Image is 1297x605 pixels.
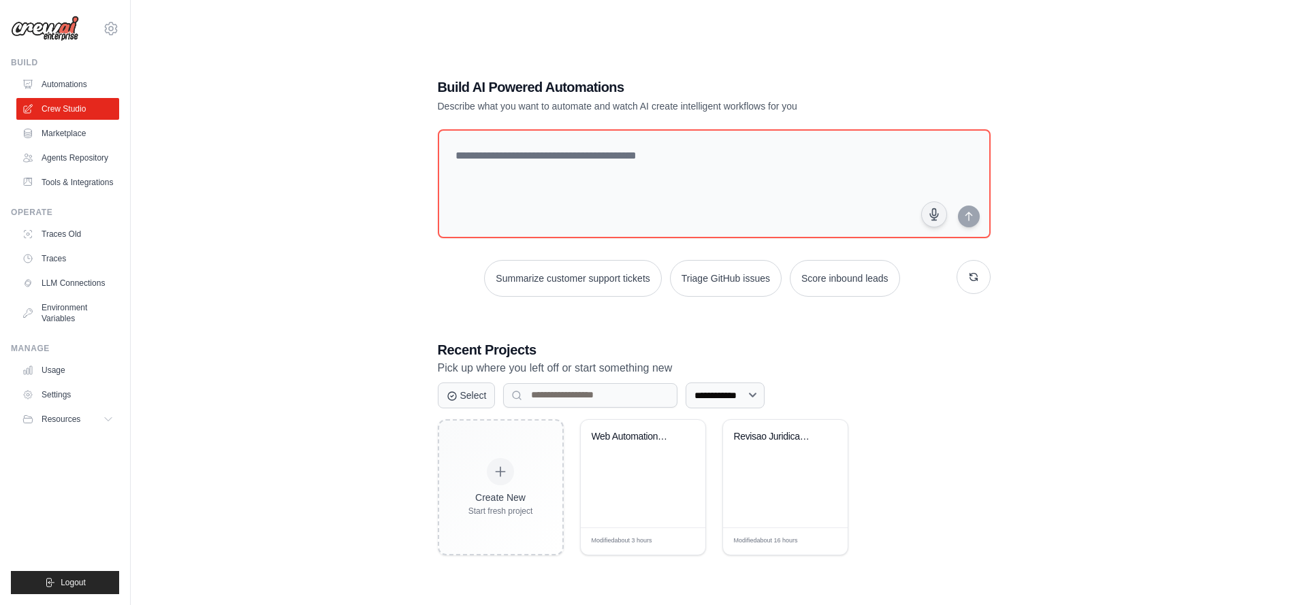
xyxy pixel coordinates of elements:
[16,384,119,406] a: Settings
[11,571,119,594] button: Logout
[734,536,798,546] span: Modified about 16 hours
[11,57,119,68] div: Build
[16,98,119,120] a: Crew Studio
[16,272,119,294] a: LLM Connections
[16,147,119,169] a: Agents Repository
[42,414,80,425] span: Resources
[61,577,86,588] span: Logout
[957,260,991,294] button: Get new suggestions
[468,491,533,504] div: Create New
[438,382,496,408] button: Select
[438,359,991,377] p: Pick up where you left off or start something new
[11,207,119,218] div: Operate
[16,297,119,329] a: Environment Variables
[790,260,900,297] button: Score inbound leads
[16,359,119,381] a: Usage
[16,408,119,430] button: Resources
[921,201,947,227] button: Click to speak your automation idea
[673,536,684,546] span: Edit
[734,431,816,443] div: Revisao Juridica FIDC FIAGRO - Taxonomia Mercado Capitais
[484,260,661,297] button: Summarize customer support tickets
[1229,540,1297,605] iframe: Chat Widget
[16,223,119,245] a: Traces Old
[11,16,79,42] img: Logo
[16,171,119,193] a: Tools & Integrations
[16,122,119,144] a: Marketplace
[16,248,119,269] a: Traces
[670,260,782,297] button: Triage GitHub issues
[468,506,533,517] div: Start fresh project
[592,431,674,443] div: Web Automation Agent - PopOS Browser Control
[815,536,827,546] span: Edit
[438,340,991,359] h3: Recent Projects
[438,99,895,113] p: Describe what you want to automate and watch AI create intelligent workflows for you
[16,73,119,95] a: Automations
[1229,540,1297,605] div: Widget de chat
[438,78,895,97] h1: Build AI Powered Automations
[592,536,652,546] span: Modified about 3 hours
[11,343,119,354] div: Manage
